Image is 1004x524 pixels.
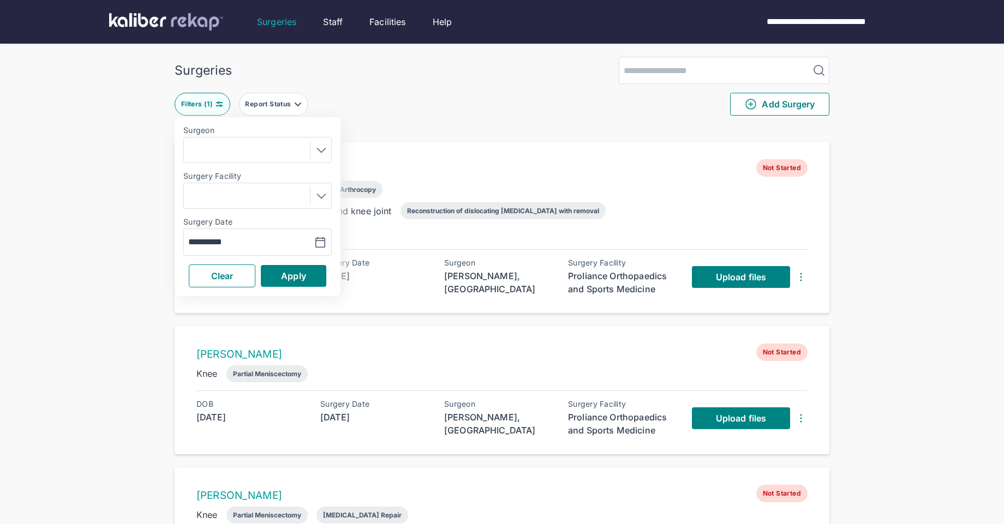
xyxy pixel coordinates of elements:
a: Staff [323,15,343,28]
button: Clear [189,264,255,287]
div: [PERSON_NAME], [GEOGRAPHIC_DATA] [444,269,553,296]
label: Surgeon [183,126,332,135]
div: [DATE] [196,411,306,424]
div: Partial Meniscectomy [233,511,301,519]
img: DotsThreeVertical.31cb0eda.svg [794,412,808,425]
div: Knee Arthrocopy [322,185,376,194]
div: Surgeon [444,258,553,267]
div: Surgery Facility [568,400,677,408]
span: Not Started [756,344,808,361]
div: Report Status [245,100,293,109]
span: Upload files [716,413,766,424]
div: Surgeon [444,400,553,408]
img: PlusCircleGreen.5fd88d77.svg [744,98,757,111]
span: Apply [281,270,306,281]
div: [DATE] [320,269,429,282]
img: kaliber labs logo [109,13,223,31]
label: Surgery Facility [183,172,332,180]
span: Not Started [756,485,808,502]
div: [PERSON_NAME], [GEOGRAPHIC_DATA] [444,411,553,437]
a: Facilities [369,15,406,28]
div: Knee [196,508,218,521]
button: Report Status [239,93,308,116]
span: Clear [211,270,234,281]
div: Surgery Date [320,400,429,408]
div: Surgeries [175,63,232,78]
div: Surgery Facility [568,258,677,267]
a: Surgeries [257,15,296,28]
img: DotsThreeVertical.31cb0eda.svg [794,270,808,284]
div: [DATE] [320,411,429,424]
a: Upload files [692,266,790,288]
div: Filters ( 1 ) [181,100,215,109]
a: Upload files [692,407,790,429]
button: Add Surgery [730,93,829,116]
button: Apply [261,265,326,287]
img: faders-horizontal-teal.edb3eaa8.svg [215,100,224,109]
span: Add Surgery [744,98,815,111]
div: Partial Meniscectomy [233,370,301,378]
button: Filters (1) [175,93,230,116]
div: Proliance Orthopaedics and Sports Medicine [568,269,677,296]
a: [PERSON_NAME] [196,489,282,502]
span: Not Started [756,159,808,177]
div: 7 entries [175,124,829,137]
div: DOB [196,400,306,408]
span: Upload files [716,272,766,282]
div: Knee [196,367,218,380]
div: [MEDICAL_DATA] Repair [323,511,402,519]
label: Surgery Date [183,218,332,226]
div: Proliance Orthopaedics and Sports Medicine [568,411,677,437]
a: [PERSON_NAME] [196,348,282,360]
div: Surgery Date [320,258,429,267]
a: Help [433,15,452,28]
img: filter-caret-down-grey.b3560631.svg [294,100,302,109]
img: MagnifyingGlass.1dc66aab.svg [812,64,826,77]
div: Reconstruction of dislocating [MEDICAL_DATA] with removal [407,207,599,215]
